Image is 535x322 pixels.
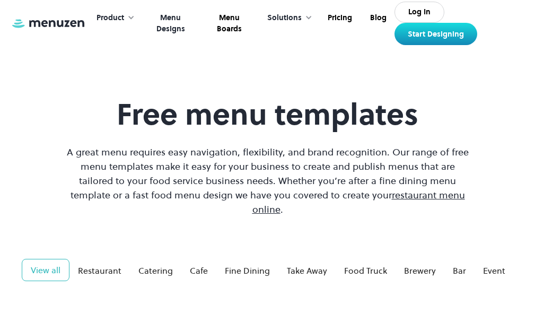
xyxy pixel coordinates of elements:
div: Solutions [267,12,302,24]
a: Log In [394,2,444,23]
div: Fine Dining [225,264,270,277]
a: Menu Boards [199,2,256,46]
div: Product [97,12,124,24]
a: Start Designing [394,23,477,45]
div: Restaurant [78,264,121,277]
a: Blog [360,2,394,46]
h1: Free menu templates [64,97,471,132]
div: Brewery [404,264,436,277]
a: Pricing [318,2,360,46]
div: Product [86,2,140,34]
p: A great menu requires easy navigation, flexibility, and brand recognition. Our range of free menu... [64,145,471,216]
div: Catering [138,264,173,277]
div: View all [31,264,60,276]
a: Menu Designs [140,2,200,46]
div: Food Truck [344,264,387,277]
div: Take Away [287,264,327,277]
div: Bar [453,264,466,277]
div: Solutions [257,2,318,34]
div: Event [483,264,505,277]
div: Cafe [190,264,208,277]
